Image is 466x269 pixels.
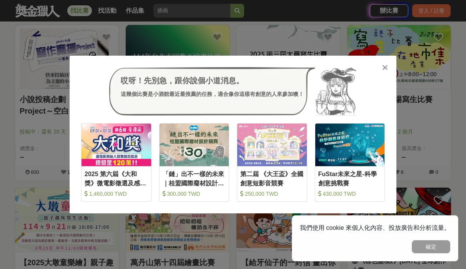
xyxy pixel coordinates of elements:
div: 430,000 TWD [318,190,382,198]
div: 這幾個比賽是小酒館最近最推薦的任務，適合像你這樣有創意的人來參加噢！ [121,90,304,98]
div: 哎呀！先別急，跟你說個小道消息。 [121,75,304,86]
div: 「鏈」出不一樣的未來｜桂盟國際廢材設計競賽 [163,170,226,187]
img: Cover Image [82,124,151,166]
div: FuStar未來之星-科學創意挑戰賽 [318,170,382,187]
img: Avatar [315,67,357,116]
a: Cover Image2025 第六屆《大和獎》微電影徵選及感人實事分享 1,460,000 TWD [81,123,151,202]
div: 第二屆 《大王盃》全國創意短影音競賽 [240,170,304,187]
span: 我們使用 cookie 來個人化內容、投放廣告和分析流量。 [300,224,450,231]
div: 250,000 TWD [240,190,304,198]
a: Cover Image第二屆 《大王盃》全國創意短影音競賽 250,000 TWD [237,123,307,202]
div: 300,000 TWD [163,190,226,198]
a: Cover ImageFuStar未來之星-科學創意挑戰賽 430,000 TWD [315,123,385,202]
a: Cover Image「鏈」出不一樣的未來｜桂盟國際廢材設計競賽 300,000 TWD [159,123,230,202]
img: Cover Image [315,124,385,166]
img: Cover Image [237,124,307,166]
div: 1,460,000 TWD [85,190,148,198]
button: 確定 [412,240,450,253]
div: 2025 第六屆《大和獎》微電影徵選及感人實事分享 [85,170,148,187]
img: Cover Image [160,124,229,166]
